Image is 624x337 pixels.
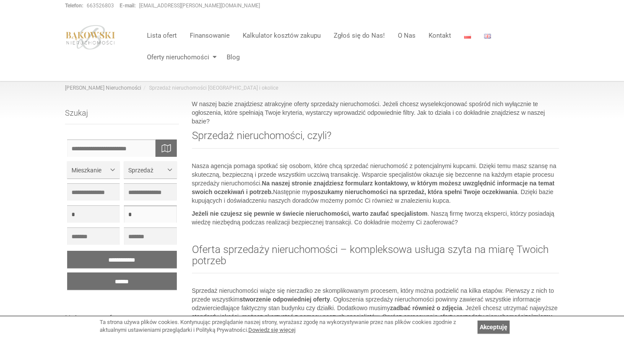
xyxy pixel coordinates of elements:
a: Blog [220,49,240,66]
strong: zadbać również o zdjęcia [390,305,462,311]
img: Polski [464,34,471,39]
a: Finansowanie [183,27,236,44]
a: [EMAIL_ADDRESS][PERSON_NAME][DOMAIN_NAME] [139,3,260,9]
img: English [484,34,491,39]
strong: poszukamy nieruchomości na sprzedaż, która spełni Twoje oczekiwania [310,188,517,195]
strong: stworzenie odpowiedniej oferty [240,296,330,303]
a: Oferty nieruchomości [140,49,220,66]
a: 663526803 [87,3,114,9]
strong: Telefon: [65,3,83,9]
a: Kalkulator kosztów zakupu [236,27,327,44]
p: Nasza agencja pomaga spotkać się osobom, które chcą sprzedać nieruchomość z potencjalnymi kupcami... [192,162,559,205]
a: Lista ofert [140,27,183,44]
h3: Najnowsze oferty [65,314,179,330]
h2: Sprzedaż nieruchomości, czyli? [192,130,559,148]
span: Sprzedaż [128,166,166,175]
button: Sprzedaż [124,161,176,178]
a: O Nas [391,27,422,44]
div: Wyszukaj na mapie [155,139,177,157]
a: Zgłoś się do Nas! [327,27,391,44]
a: [PERSON_NAME] Nieruchomości [65,85,141,91]
p: W naszej bazie znajdziesz atrakcyjne oferty sprzedaży nieruchomości. Jeżeli chcesz wyselekcjonowa... [192,100,559,126]
li: Sprzedaż nieruchomości [GEOGRAPHIC_DATA] i okolice [141,84,278,92]
a: Dowiedz się więcej [248,327,296,333]
p: Sprzedaż nieruchomości wiąże się nierzadko ze skomplikowanym procesem, który można podzielić na k... [192,286,559,330]
span: Mieszkanie [71,166,109,175]
h3: Szukaj [65,109,179,124]
p: . Naszą firmę tworzą eksperci, którzy posiadają wiedzę niezbędną podczas realizacji bezpiecznej t... [192,209,559,227]
a: Akceptuję [478,321,510,334]
div: Ta strona używa plików cookies. Kontynuując przeglądanie naszej strony, wyrażasz zgodę na wykorzy... [100,318,473,334]
img: logo [65,25,116,50]
h2: Oferta sprzedaży nieruchomości – kompleksowa usługa szyta na miarę Twoich potrzeb [192,244,559,274]
a: Kontakt [422,27,458,44]
strong: Na naszej stronie znajdziesz formularz kontaktowy, w którym możesz uwzględnić informacje na temat... [192,180,555,195]
strong: E-mail: [120,3,136,9]
strong: Jeżeli nie czujesz się pewnie w świecie nieruchomości, warto zaufać specjalistom [192,210,428,217]
button: Mieszkanie [67,161,120,178]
